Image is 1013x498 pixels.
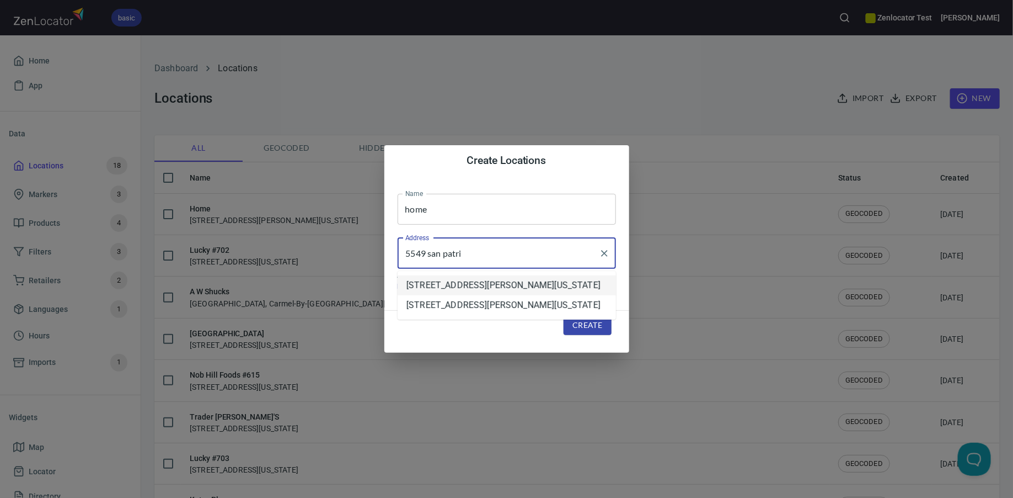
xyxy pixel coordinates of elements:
span: Create [572,319,602,332]
h4: Create Locations [398,154,616,167]
li: [STREET_ADDRESS][PERSON_NAME][US_STATE] [398,276,616,295]
button: Create [564,315,611,336]
li: [STREET_ADDRESS][PERSON_NAME][US_STATE] [398,295,616,315]
button: Clear [597,246,612,261]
